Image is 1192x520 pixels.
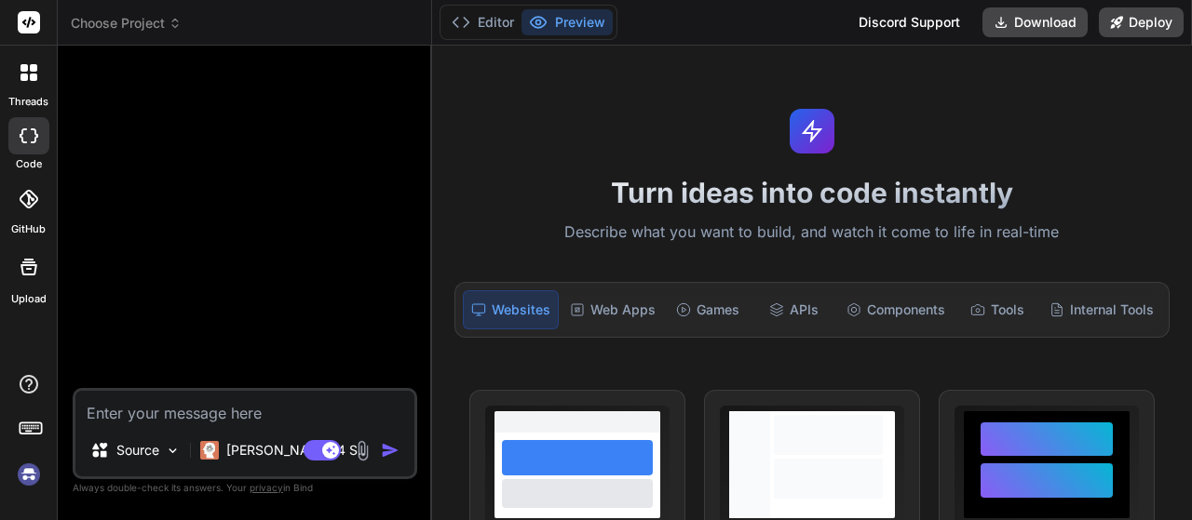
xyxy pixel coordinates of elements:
[562,290,663,329] div: Web Apps
[1042,290,1161,329] div: Internal Tools
[165,443,181,459] img: Pick Models
[11,291,47,307] label: Upload
[71,14,182,33] span: Choose Project
[667,290,749,329] div: Games
[956,290,1038,329] div: Tools
[444,9,521,35] button: Editor
[11,221,46,237] label: GitHub
[381,441,400,460] img: icon
[1099,7,1184,37] button: Deploy
[521,9,613,35] button: Preview
[443,220,1181,245] p: Describe what you want to build, and watch it come to life in real-time
[463,290,559,329] div: Websites
[847,7,971,37] div: Discord Support
[73,479,417,497] p: Always double-check its answers. Your in Bind
[982,7,1088,37] button: Download
[8,94,48,110] label: threads
[839,290,953,329] div: Components
[200,441,219,460] img: Claude 4 Sonnet
[443,176,1181,209] h1: Turn ideas into code instantly
[116,441,159,460] p: Source
[352,440,373,461] img: attachment
[226,441,365,460] p: [PERSON_NAME] 4 S..
[250,482,283,493] span: privacy
[16,156,42,172] label: code
[752,290,834,329] div: APIs
[13,459,45,490] img: signin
